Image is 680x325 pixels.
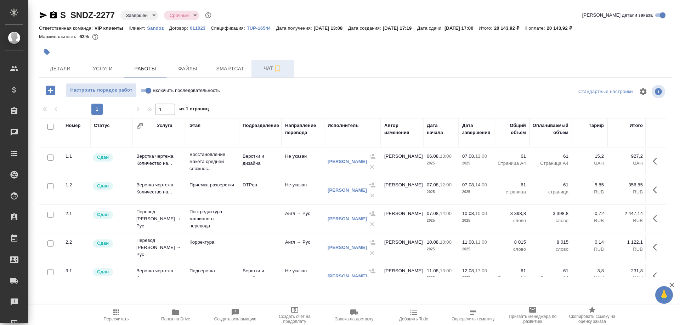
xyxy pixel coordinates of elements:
td: Англ → Рус [282,207,324,231]
button: Скопировать ссылку [49,11,58,19]
p: 2025 [462,274,491,282]
div: Подразделение [243,122,279,129]
button: Скопировать ссылку для ЯМессенджера [39,11,47,19]
span: [PERSON_NAME] детали заказа [582,12,653,19]
p: 14:00 [440,211,452,216]
p: 2025 [462,188,491,196]
span: из 1 страниц [179,105,209,115]
a: TUP-16544 [247,25,276,31]
div: split button [577,86,635,97]
p: UAH [576,274,604,282]
td: [PERSON_NAME] [381,207,423,231]
a: [PERSON_NAME] [328,187,367,193]
button: Здесь прячутся важные кнопки [648,181,665,198]
p: 0,72 [576,210,604,217]
td: Верстки и дизайна [239,264,282,289]
p: 10:00 [440,239,452,245]
p: 10.08, [462,211,475,216]
p: Сдан [97,182,109,190]
p: 61 [498,181,526,188]
td: Не указан [282,264,324,289]
p: 61 [498,153,526,160]
p: 63% [79,34,90,39]
div: Завершен [120,11,158,20]
div: Дата завершения [462,122,491,136]
span: Настроить порядок работ [70,86,133,94]
div: Завершен [164,11,199,20]
div: Менеджер проверил работу исполнителя, передает ее на следующий этап [92,210,129,220]
p: Спецификация: [211,25,246,31]
p: RUB [576,217,604,224]
td: [PERSON_NAME] [381,264,423,289]
p: 20 143,92 ₽ [494,25,525,31]
a: S_SNDZ-2277 [60,10,115,20]
td: Перевод [PERSON_NAME] → Рус [133,233,186,262]
button: 🙏 [655,286,673,304]
button: Добавить тэг [39,44,55,60]
a: 011023 [190,25,211,31]
div: Менеджер проверил работу исполнителя, передает ее на следующий этап [92,153,129,162]
div: 2.2 [66,239,87,246]
p: 07.08, [427,182,440,187]
button: Здесь прячутся важные кнопки [648,210,665,227]
div: Исполнитель [328,122,359,129]
p: RUB [611,217,643,224]
p: 13:00 [440,268,452,273]
p: Страница А4 [498,274,526,282]
button: Настроить порядок работ [66,83,137,98]
p: Дата сдачи: [417,25,444,31]
p: Договор: [169,25,190,31]
p: 927,2 [611,153,643,160]
p: 20 143,92 ₽ [547,25,577,31]
p: 12:00 [440,182,452,187]
p: 61 [533,153,568,160]
p: 8 015 [533,239,568,246]
span: Включить последовательность [153,87,220,94]
p: Корректура [189,239,236,246]
p: Дата создания: [348,25,382,31]
p: TUP-16544 [247,25,276,31]
span: Услуги [86,64,120,73]
p: 61 [533,267,568,274]
p: [DATE] 17:00 [444,25,479,31]
a: [PERSON_NAME] [328,245,367,250]
p: К оплате: [525,25,547,31]
p: 3,8 [576,267,604,274]
p: 5,85 [576,181,604,188]
p: 61 [533,181,568,188]
p: 2025 [462,160,491,167]
p: 2025 [427,217,455,224]
p: Постредактура машинного перевода [189,208,236,230]
td: [PERSON_NAME] [381,178,423,203]
a: [PERSON_NAME] [328,273,367,279]
td: Не указан [282,178,324,203]
td: Не указан [282,149,324,174]
td: Англ → Рус [282,235,324,260]
button: Здесь прячутся важные кнопки [648,153,665,170]
div: Итого [630,122,643,129]
p: 1 122,1 [611,239,643,246]
div: 2.1 [66,210,87,217]
button: Срочный [168,12,191,18]
p: 11.08, [462,239,475,245]
p: 07.08, [427,211,440,216]
p: 3 398,8 [533,210,568,217]
p: Страница А4 [533,274,568,282]
p: 11.08, [427,268,440,273]
p: 231,8 [611,267,643,274]
p: Маржинальность: [39,34,79,39]
span: Smartcat [213,64,247,73]
p: Sandoz [147,25,169,31]
p: 011023 [190,25,211,31]
p: страница [533,188,568,196]
p: страница [498,188,526,196]
td: Верстка чертежа. Количество на... [133,149,186,174]
div: 3.1 [66,267,87,274]
p: RUB [576,188,604,196]
button: Доп статусы указывают на важность/срочность заказа [204,11,213,20]
div: Дата начала [427,122,455,136]
span: Настроить таблицу [635,83,652,100]
button: Здесь прячутся важные кнопки [648,239,665,256]
a: [PERSON_NAME] [328,159,367,164]
td: Перевод [PERSON_NAME] → Рус [133,205,186,233]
